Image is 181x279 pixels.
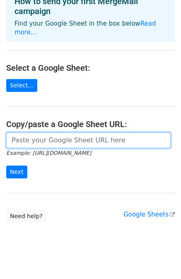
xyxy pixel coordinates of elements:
a: Need help? [6,210,46,223]
small: Example: [URL][DOMAIN_NAME] [6,150,91,156]
iframe: Chat Widget [140,239,181,279]
input: Next [6,166,27,178]
a: Read more... [14,20,156,36]
input: Paste your Google Sheet URL here [6,132,171,148]
p: Find your Google Sheet in the box below [14,19,167,37]
h4: Copy/paste a Google Sheet URL: [6,119,175,129]
a: Select... [6,79,37,92]
a: Google Sheets [123,211,175,218]
h4: Select a Google Sheet: [6,63,175,73]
